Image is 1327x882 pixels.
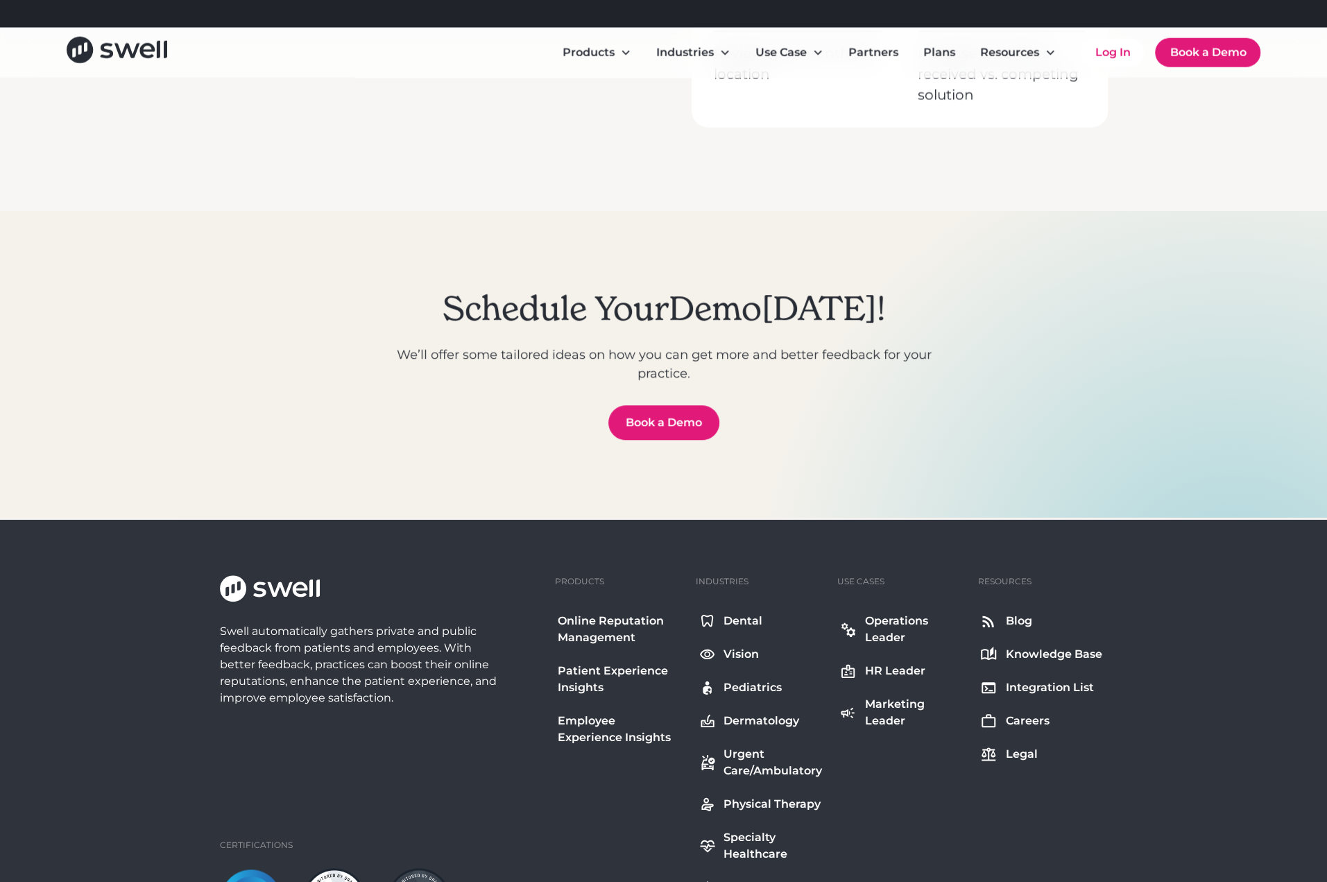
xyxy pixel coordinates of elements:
a: Urgent Care/Ambulatory [696,743,825,782]
div: Industries [696,575,748,588]
h2: Schedule Your [DATE]! [443,289,885,330]
a: Pediatrics [696,677,825,699]
a: Marketing Leader [837,693,966,732]
div: Products [563,44,615,61]
a: Online Reputation Management [555,610,685,649]
a: Book a Demo [608,405,719,440]
div: Integration List [1005,679,1093,696]
div: Urgent Care/Ambulatory [724,746,823,779]
span: Demo [669,288,762,330]
div: HR Leader [864,663,925,679]
a: Specialty Healthcare [696,826,825,865]
div: Resources [980,44,1039,61]
div: Certifications [220,839,293,851]
a: home [67,37,167,68]
div: Swell automatically gathers private and public feedback from patients and employees. With better ... [220,623,503,706]
a: Dental [696,610,825,632]
a: Blog [977,610,1104,632]
div: Employee Experience Insights [558,713,682,746]
div: Resources [969,39,1067,67]
a: Partners [837,39,909,67]
a: Knowledge Base [977,643,1104,665]
a: Legal [977,743,1104,765]
div: Use Case [744,39,834,67]
div: Patient Experience Insights [558,663,682,696]
div: Careers [1005,713,1049,729]
div: Use Case [755,44,807,61]
a: Plans [912,39,966,67]
div: Use Cases [837,575,884,588]
div: Blog [1005,613,1031,629]
a: Employee Experience Insights [555,710,685,749]
div: Legal [1005,746,1037,763]
a: Physical Therapy [696,793,825,815]
div: Industries [645,39,742,67]
div: Knowledge Base [1005,646,1102,663]
div: Dermatology [724,713,799,729]
div: Online Reputation Management [558,613,682,646]
a: Log In [1081,39,1144,67]
div: Products [551,39,642,67]
a: Operations Leader [837,610,966,649]
a: Dermatology [696,710,825,732]
a: Patient Experience Insights [555,660,685,699]
div: Pediatrics [724,679,782,696]
div: Products [555,575,604,588]
div: Specialty Healthcare [724,829,823,863]
div: Dental [724,613,762,629]
div: Operations Leader [864,613,964,646]
div: Vision [724,646,759,663]
a: Book a Demo [1155,38,1260,67]
a: Careers [977,710,1104,732]
p: We’ll offer some tailored ideas on how you can get more and better feedback for your practice. [373,346,955,383]
a: Integration List [977,677,1104,699]
a: Vision [696,643,825,665]
div: Marketing Leader [864,696,964,729]
div: Industries [656,44,714,61]
div: Physical Therapy [724,796,821,813]
div: Resources [977,575,1031,588]
a: HR Leader [837,660,966,682]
